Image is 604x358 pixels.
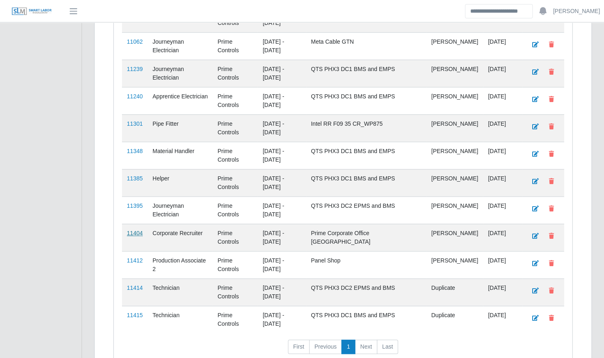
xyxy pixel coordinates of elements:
[258,306,306,333] td: [DATE] - [DATE]
[306,196,426,224] td: QTS PHX3 DC2 EPMS and BMS
[483,278,522,306] td: [DATE]
[212,251,258,278] td: Prime Controls
[426,224,483,251] td: [PERSON_NAME]
[258,278,306,306] td: [DATE] - [DATE]
[148,169,212,196] td: Helper
[426,169,483,196] td: [PERSON_NAME]
[306,251,426,278] td: Panel Shop
[212,114,258,142] td: Prime Controls
[306,114,426,142] td: Intel RR F09 35 CR_WP875
[148,32,212,60] td: Journeyman Electrician
[341,340,355,354] a: 1
[426,306,483,333] td: Duplicate
[306,60,426,87] td: QTS PHX3 DC1 BMS and EMPS
[483,32,522,60] td: [DATE]
[306,306,426,333] td: QTS PHX3 DC1 BMS and EMPS
[212,60,258,87] td: Prime Controls
[483,196,522,224] td: [DATE]
[258,224,306,251] td: [DATE] - [DATE]
[258,87,306,114] td: [DATE] - [DATE]
[127,257,143,264] a: 11412
[148,60,212,87] td: Journeyman Electrician
[11,7,52,16] img: SLM Logo
[127,230,143,236] a: 11404
[258,60,306,87] td: [DATE] - [DATE]
[148,224,212,251] td: Corporate Recruiter
[258,114,306,142] td: [DATE] - [DATE]
[212,169,258,196] td: Prime Controls
[127,38,143,45] a: 11062
[148,142,212,169] td: Material Handler
[465,4,533,18] input: Search
[148,87,212,114] td: Apprentice Electrician
[306,224,426,251] td: Prime Corporate Office [GEOGRAPHIC_DATA]
[483,169,522,196] td: [DATE]
[306,32,426,60] td: Meta Cable GTN
[148,114,212,142] td: Pipe Fitter
[212,196,258,224] td: Prime Controls
[426,251,483,278] td: [PERSON_NAME]
[483,142,522,169] td: [DATE]
[127,66,143,72] a: 11239
[483,87,522,114] td: [DATE]
[127,175,143,182] a: 11385
[148,278,212,306] td: Technician
[127,120,143,127] a: 11301
[212,142,258,169] td: Prime Controls
[426,60,483,87] td: [PERSON_NAME]
[258,142,306,169] td: [DATE] - [DATE]
[426,278,483,306] td: Duplicate
[148,196,212,224] td: Journeyman Electrician
[483,251,522,278] td: [DATE]
[483,60,522,87] td: [DATE]
[212,87,258,114] td: Prime Controls
[306,169,426,196] td: QTS PHX3 DC1 BMS and EMPS
[426,114,483,142] td: [PERSON_NAME]
[553,7,600,16] a: [PERSON_NAME]
[212,224,258,251] td: Prime Controls
[212,278,258,306] td: Prime Controls
[148,306,212,333] td: Technician
[426,87,483,114] td: [PERSON_NAME]
[127,202,143,209] a: 11395
[426,142,483,169] td: [PERSON_NAME]
[426,196,483,224] td: [PERSON_NAME]
[306,278,426,306] td: QTS PHX3 DC2 EPMS and BMS
[306,87,426,114] td: QTS PHX3 DC1 BMS and EMPS
[127,93,143,100] a: 11240
[127,148,143,154] a: 11348
[306,142,426,169] td: QTS PHX3 DC1 BMS and EMPS
[483,114,522,142] td: [DATE]
[483,224,522,251] td: [DATE]
[127,312,143,318] a: 11415
[148,251,212,278] td: Production Associate 2
[426,32,483,60] td: [PERSON_NAME]
[483,306,522,333] td: [DATE]
[212,306,258,333] td: Prime Controls
[258,196,306,224] td: [DATE] - [DATE]
[258,32,306,60] td: [DATE] - [DATE]
[258,251,306,278] td: [DATE] - [DATE]
[212,32,258,60] td: Prime Controls
[258,169,306,196] td: [DATE] - [DATE]
[127,285,143,291] a: 11414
